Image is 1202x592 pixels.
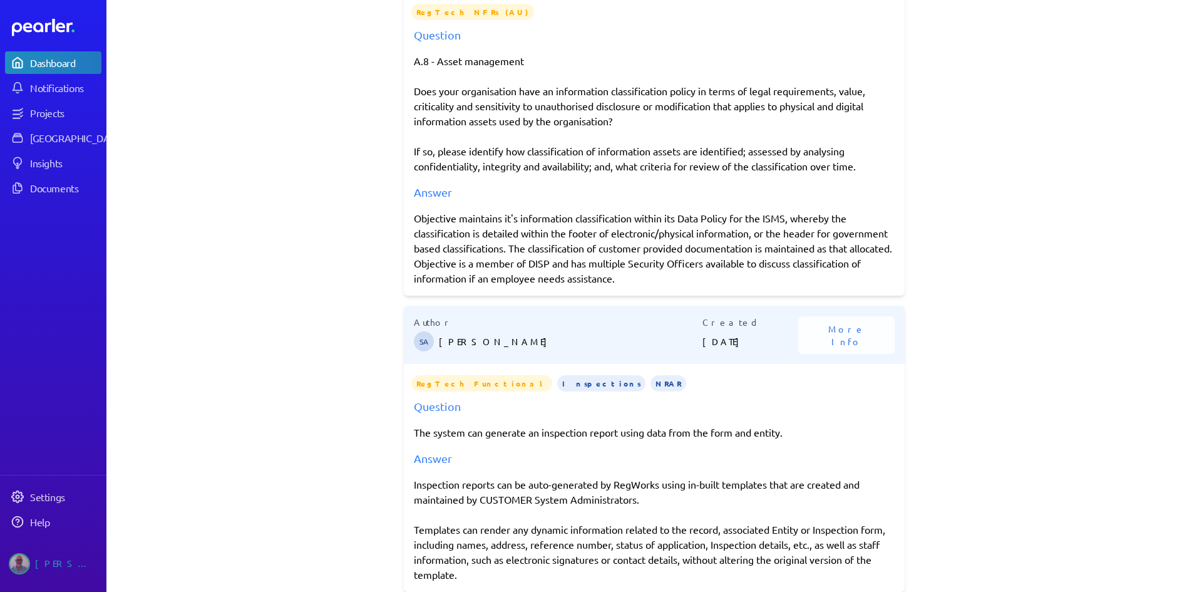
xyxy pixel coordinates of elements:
p: Created [702,316,799,329]
span: Steve Ackermann [414,331,434,351]
a: [GEOGRAPHIC_DATA] [5,127,101,149]
p: [PERSON_NAME] [439,329,702,354]
div: Dashboard [30,56,100,69]
a: Dashboard [12,19,101,36]
p: Author [414,316,702,329]
div: Inspection reports can be auto-generated by RegWorks using in-built templates that are created an... [414,477,895,582]
div: Help [30,516,100,528]
div: Settings [30,491,100,503]
div: Question [414,26,895,43]
span: RegTech NFRs (AU) [411,4,534,20]
a: Settings [5,486,101,508]
p: [DATE] [702,329,799,354]
a: Documents [5,177,101,199]
div: Insights [30,157,100,169]
a: Projects [5,101,101,124]
div: Projects [30,106,100,119]
div: Notifications [30,81,100,94]
div: [PERSON_NAME] [35,553,98,574]
div: Documents [30,182,100,194]
div: Answer [414,184,895,200]
p: The system can generate an inspection report using data from the form and entity. [414,425,895,440]
div: Answer [414,450,895,467]
div: Objective maintains it's information classification within its Data Policy for the ISMS, whereby ... [414,210,895,286]
span: RegTech Functional [411,375,552,392]
button: More Info [798,316,895,354]
span: More Info [813,323,880,348]
a: Help [5,511,101,533]
span: Inspections [557,375,645,392]
div: [GEOGRAPHIC_DATA] [30,132,123,144]
a: Insights [5,152,101,174]
p: A.8 - Asset management Does your organisation have an information classification policy in terms ... [414,53,895,174]
a: Notifications [5,76,101,99]
div: Question [414,398,895,415]
img: Jason Riches [9,553,30,574]
a: Dashboard [5,51,101,74]
a: Jason Riches's photo[PERSON_NAME] [5,548,101,579]
span: NRAR [650,375,686,392]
